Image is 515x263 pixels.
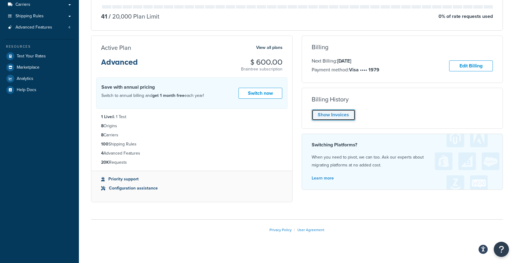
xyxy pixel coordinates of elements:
[101,12,107,21] p: 41
[101,123,103,129] strong: 8
[312,44,328,50] h3: Billing
[101,123,283,129] li: Origins
[101,58,138,71] h3: Advanced
[68,25,70,30] span: 4
[337,57,351,64] strong: [DATE]
[312,57,379,65] p: Next Billing:
[101,114,283,120] li: & 1 Test
[312,109,355,121] a: Show Invoices
[101,159,109,166] strong: 20K
[312,141,493,149] h4: Switching Platforms?
[449,60,493,72] a: Edit Billing
[101,44,131,51] h3: Active Plan
[109,12,111,21] span: /
[101,132,283,138] li: Carriers
[17,54,46,59] span: Test Your Rates
[15,2,30,7] span: Carriers
[5,51,74,62] a: Test Your Rates
[239,88,282,99] a: Switch now
[312,153,493,169] p: When you need to pivot, we can too. Ask our experts about migrating platforms at no added cost.
[5,22,74,33] li: Advanced Features
[5,11,74,22] a: Shipping Rules
[152,92,185,99] strong: get 1 month free
[101,150,103,156] strong: 4
[101,141,283,148] li: Shipping Rules
[101,141,108,147] strong: 100
[15,25,52,30] span: Advanced Features
[101,176,283,183] li: Priority support
[101,150,283,157] li: Advanced Features
[5,73,74,84] a: Analytics
[269,227,292,233] a: Privacy Policy
[241,66,283,72] p: Braintree subscription
[494,242,509,257] button: Open Resource Center
[101,92,204,100] p: Switch to annual billing and each year!
[294,227,295,233] span: |
[101,159,283,166] li: Requests
[241,58,283,66] h3: $ 600.00
[107,12,159,21] p: 20,000 Plan Limit
[297,227,324,233] a: User Agreement
[15,14,44,19] span: Shipping Rules
[256,44,283,52] a: View all plans
[5,62,74,73] a: Marketplace
[5,84,74,95] a: Help Docs
[17,76,33,81] span: Analytics
[17,65,39,70] span: Marketplace
[439,12,493,21] p: 0 % of rate requests used
[101,132,103,138] strong: 8
[312,96,349,103] h3: Billing History
[17,87,36,93] span: Help Docs
[101,185,283,192] li: Configuration assistance
[101,84,204,91] h4: Save with annual pricing
[349,66,379,73] strong: Visa •••• 1979
[101,114,112,120] strong: 1 Live
[5,22,74,33] a: Advanced Features 4
[5,44,74,49] div: Resources
[312,66,379,74] p: Payment method:
[312,175,334,181] a: Learn more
